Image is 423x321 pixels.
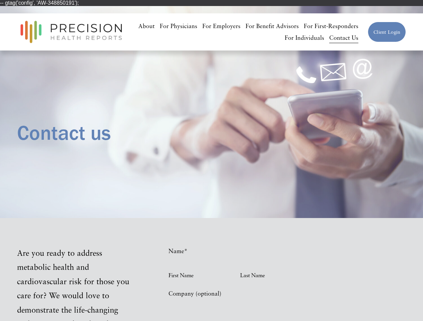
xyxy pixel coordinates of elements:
[160,20,197,32] a: For Physicians
[168,258,237,269] input: First Name
[168,246,188,256] legend: Name
[168,288,309,299] label: Company (optional)
[17,18,126,46] img: Precision Health Reports
[138,20,155,32] a: About
[168,271,237,280] span: First Name
[240,258,309,269] input: Last Name
[329,32,358,43] a: Contact Us
[368,22,406,42] a: Client Login
[304,20,358,32] a: For First-Responders
[285,32,324,43] a: For Individuals
[245,20,299,32] a: For Benefit Advisors
[240,271,309,280] span: Last Name
[202,20,240,32] a: For Employers
[17,120,309,145] h1: Contact us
